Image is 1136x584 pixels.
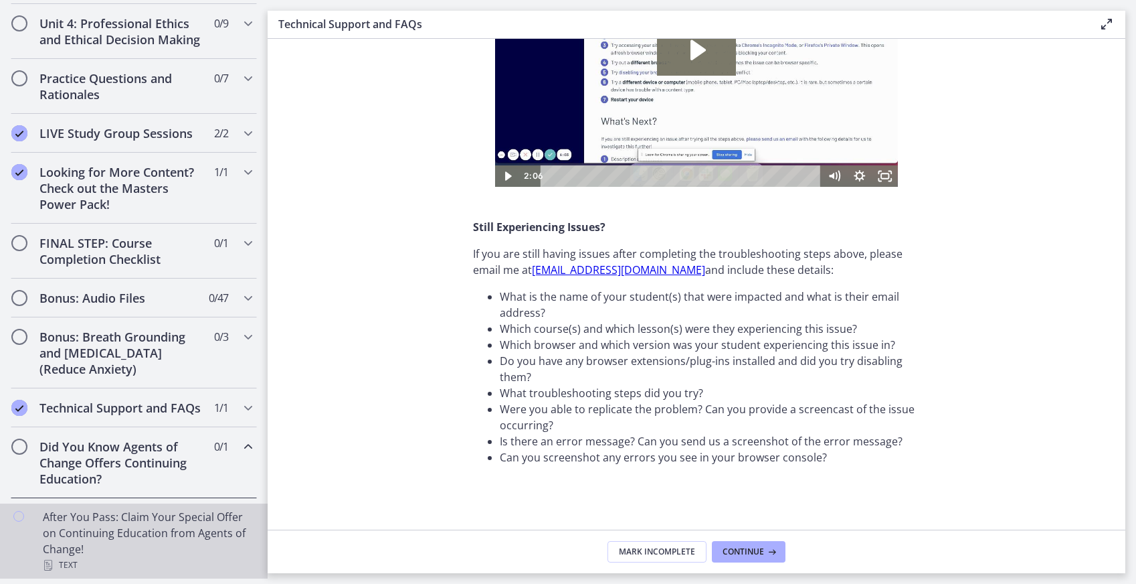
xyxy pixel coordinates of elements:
[500,353,920,385] li: Do you have any browser extensions/plug-ins installed and did you try disabling them?
[374,230,399,252] button: Show settings menu
[500,321,920,337] li: Which course(s) and which lesson(s) were they experiencing this issue?
[39,15,203,48] h2: Unit 4: Professional Ethics and Ethical Decision Making
[214,329,228,345] span: 0 / 3
[214,70,228,86] span: 0 / 7
[39,125,203,141] h2: LIVE Study Group Sessions
[39,235,203,267] h2: FINAL STEP: Course Completion Checklist
[349,230,374,252] button: Mute
[11,125,27,141] i: Completed
[473,220,605,234] strong: Still Experiencing Issues?
[532,263,705,277] a: [EMAIL_ADDRESS][DOMAIN_NAME]
[22,230,48,252] button: Play Video
[39,400,203,416] h2: Technical Support and FAQs
[43,509,252,573] div: After You Pass: Claim Your Special Offer on Continuing Education from Agents of Change!
[473,246,920,278] p: If you are still having issues after completing the troubleshooting steps above, please email me ...
[214,164,228,180] span: 1 / 1
[712,541,785,563] button: Continue
[11,164,27,180] i: Completed
[214,400,228,416] span: 1 / 1
[39,329,203,377] h2: Bonus: Breath Grounding and [MEDICAL_DATA] (Reduce Anxiety)
[43,557,252,573] div: Text
[39,439,203,487] h2: Did You Know Agents of Change Offers Continuing Education?
[214,439,228,455] span: 0 / 1
[399,230,425,252] button: Fullscreen
[209,290,228,306] span: 0 / 47
[500,337,920,353] li: Which browser and which version was your student experiencing this issue in?
[39,164,203,212] h2: Looking for More Content? Check out the Masters Power Pack!
[500,401,920,433] li: Were you able to replicate the problem? Can you provide a screencast of the issue occurring?
[607,541,706,563] button: Mark Incomplete
[184,90,262,140] button: Play Video: c2vc7gtgqj4mguj7ic2g.mp4
[500,385,920,401] li: What troubleshooting steps did you try?
[39,70,203,102] h2: Practice Questions and Rationales
[723,546,764,557] span: Continue
[500,433,920,449] li: Is there an error message? Can you send us a screenshot of the error message?
[39,290,203,306] h2: Bonus: Audio Files
[77,230,342,252] div: Playbar
[11,400,27,416] i: Completed
[500,289,920,321] li: What is the name of your student(s) that were impacted and what is their email address?
[214,235,228,251] span: 0 / 1
[214,125,228,141] span: 2 / 2
[500,449,920,465] li: Can you screenshot any errors you see in your browser console?
[278,16,1077,32] h3: Technical Support and FAQs
[619,546,695,557] span: Mark Incomplete
[214,15,228,31] span: 0 / 9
